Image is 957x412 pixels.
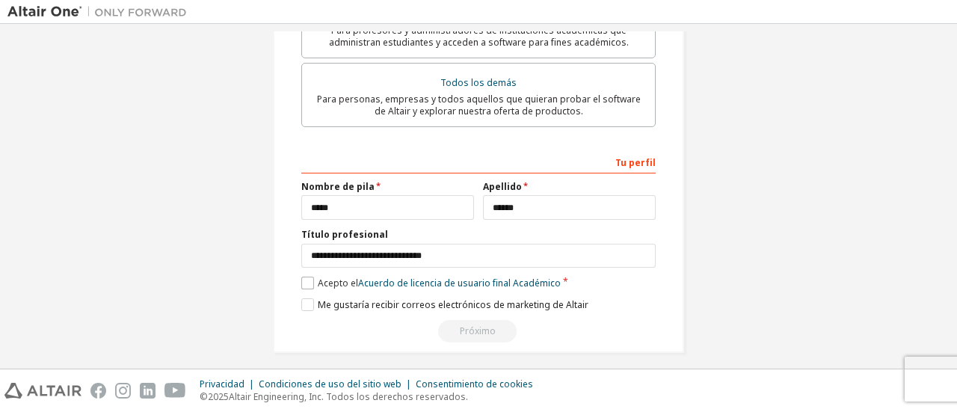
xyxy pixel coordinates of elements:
img: altair_logo.svg [4,383,81,399]
font: © [200,390,208,403]
font: Consentimiento de cookies [416,378,533,390]
font: Nombre de pila [301,180,375,193]
font: Acuerdo de licencia de usuario final [358,277,511,289]
font: Condiciones de uso del sitio web [259,378,401,390]
font: Académico [513,277,561,289]
img: instagram.svg [115,383,131,399]
font: Me gustaría recibir correos electrónicos de marketing de Altair [318,298,588,311]
img: Altair Uno [7,4,194,19]
font: Altair Engineering, Inc. Todos los derechos reservados. [229,390,468,403]
font: Para profesores y administradores de instituciones académicas que administran estudiantes y acced... [329,24,629,49]
font: Para personas, empresas y todos aquellos que quieran probar el software de Altair y explorar nues... [317,93,641,117]
font: 2025 [208,390,229,403]
font: Privacidad [200,378,244,390]
img: facebook.svg [90,383,106,399]
font: Título profesional [301,228,388,241]
font: Apellido [483,180,522,193]
img: linkedin.svg [140,383,156,399]
font: Todos los demás [440,76,517,89]
img: youtube.svg [164,383,186,399]
font: Acepto el [318,277,358,289]
font: Tu perfil [615,156,656,169]
div: Read and acccept EULA to continue [301,320,656,342]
